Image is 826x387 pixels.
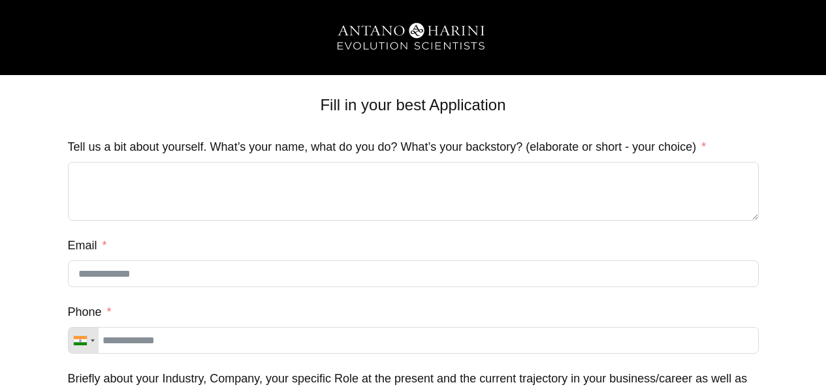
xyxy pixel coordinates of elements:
div: Telephone country code [69,328,99,353]
img: A&H_Ev png [315,13,511,62]
p: Fill in your best Application [68,89,759,121]
label: Tell us a bit about yourself. What’s your name, what do you do? What’s your backstory? (elaborate... [68,135,707,159]
input: Phone [68,327,759,354]
input: Email [68,260,759,287]
label: Email [68,234,107,257]
label: Phone [68,300,112,324]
